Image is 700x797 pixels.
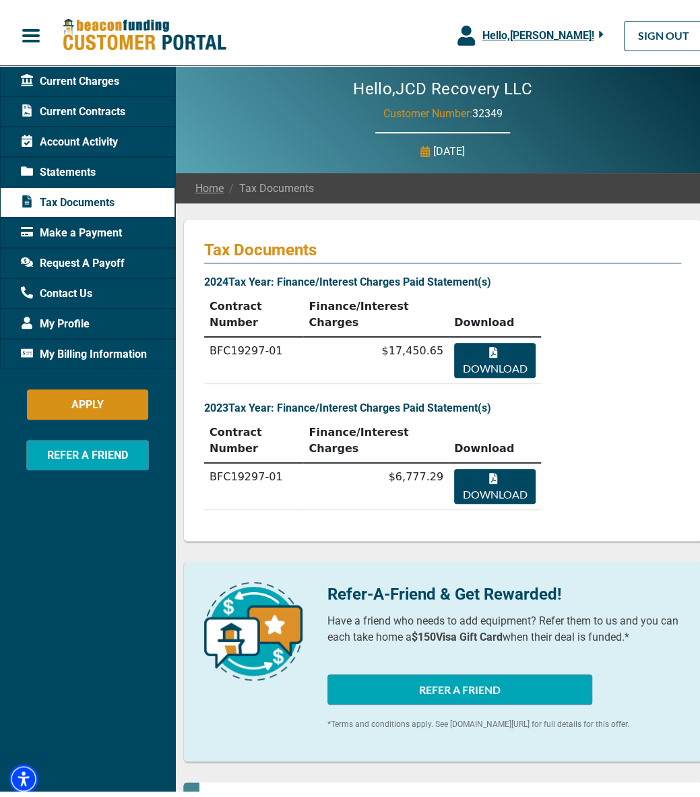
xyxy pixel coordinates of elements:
[327,669,592,699] button: REFER A FRIEND
[204,235,681,254] p: Tax Documents
[21,250,125,266] span: Request A Payoff
[433,138,465,154] p: [DATE]
[303,331,448,379] td: $17,450.65
[472,102,503,115] span: 32349
[21,341,147,357] span: My Billing Information
[62,13,226,47] img: Beacon Funding Customer Portal Logo
[454,338,536,373] button: Download
[303,457,448,505] td: $6,777.29
[454,464,536,499] button: Download
[327,608,681,640] p: Have a friend who needs to add equipment? Refer them to us and you can each take home a when thei...
[21,129,118,145] span: Account Activity
[303,414,448,457] th: Finance/Interest Charges
[412,625,503,638] b: $150 Visa Gift Card
[449,288,541,331] th: Download
[21,311,90,327] span: My Profile
[21,159,96,175] span: Statements
[204,457,303,505] td: BFC19297-01
[224,175,314,191] span: Tax Documents
[21,98,125,115] span: Current Contracts
[27,384,148,414] button: APPLY
[21,68,119,84] span: Current Charges
[482,24,594,36] span: Hello, [PERSON_NAME] !
[21,189,115,205] span: Tax Documents
[383,102,472,115] span: Customer Number:
[204,288,303,331] th: Contract Number
[9,759,38,788] div: Accessibility Menu
[204,395,681,411] p: 2023 Tax Year: Finance/Interest Charges Paid Statement(s)
[303,288,448,331] th: Finance/Interest Charges
[313,74,573,94] h2: Hello, JCD Recovery LLC
[327,713,681,725] p: *Terms and conditions apply. See [DOMAIN_NAME][URL] for full details for this offer.
[195,175,224,191] a: Home
[204,269,681,285] p: 2024 Tax Year: Finance/Interest Charges Paid Statement(s)
[449,414,541,457] th: Download
[204,331,303,379] td: BFC19297-01
[26,435,149,465] button: REFER A FRIEND
[21,280,92,296] span: Contact Us
[204,577,303,675] img: refer-a-friend-icon.png
[21,220,122,236] span: Make a Payment
[204,414,303,457] th: Contract Number
[327,577,681,601] p: Refer-A-Friend & Get Rewarded!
